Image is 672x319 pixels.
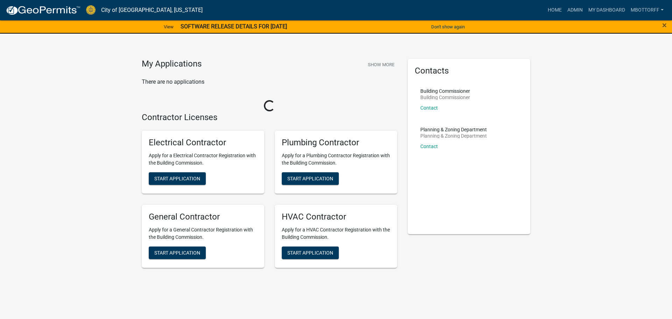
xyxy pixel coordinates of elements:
[365,59,397,70] button: Show More
[420,89,470,93] p: Building Commissioner
[287,176,333,181] span: Start Application
[142,78,397,86] p: There are no applications
[628,4,666,17] a: Mbottorff
[428,21,468,33] button: Don't show again
[149,138,257,148] h5: Electrical Contractor
[662,21,667,29] button: Close
[282,247,339,259] button: Start Application
[282,172,339,185] button: Start Application
[149,226,257,241] p: Apply for a General Contractor Registration with the Building Commission.
[149,172,206,185] button: Start Application
[282,212,390,222] h5: HVAC Contractor
[420,144,438,149] a: Contact
[282,152,390,167] p: Apply for a Plumbing Contractor Registration with the Building Commission.
[142,59,202,69] h4: My Applications
[545,4,565,17] a: Home
[420,105,438,111] a: Contact
[101,4,203,16] a: City of [GEOGRAPHIC_DATA], [US_STATE]
[154,250,200,255] span: Start Application
[420,127,487,132] p: Planning & Zoning Department
[662,20,667,30] span: ×
[565,4,586,17] a: Admin
[86,5,96,15] img: City of Jeffersonville, Indiana
[282,226,390,241] p: Apply for a HVAC Contractor Registration with the Building Commission.
[149,212,257,222] h5: General Contractor
[154,176,200,181] span: Start Application
[287,250,333,255] span: Start Application
[415,66,523,76] h5: Contacts
[149,152,257,167] p: Apply for a Electrical Contractor Registration with the Building Commission.
[181,23,287,30] strong: SOFTWARE RELEASE DETAILS FOR [DATE]
[149,247,206,259] button: Start Application
[420,133,487,138] p: Planning & Zoning Department
[282,138,390,148] h5: Plumbing Contractor
[142,112,397,123] h4: Contractor Licenses
[161,21,176,33] a: View
[586,4,628,17] a: My Dashboard
[420,95,470,100] p: Building Commissioner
